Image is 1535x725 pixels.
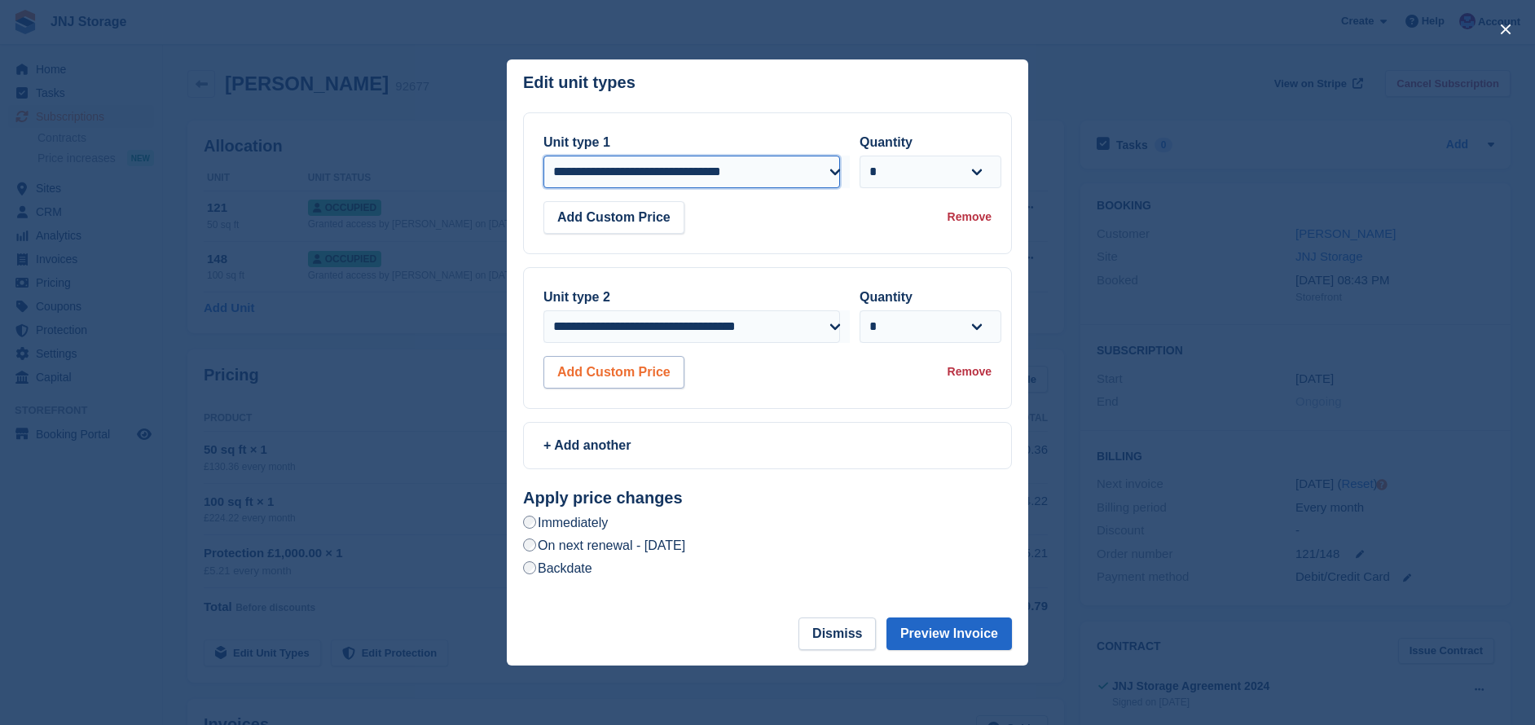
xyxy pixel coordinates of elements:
[543,436,992,455] div: + Add another
[798,617,876,650] button: Dismiss
[523,560,592,577] label: Backdate
[523,538,536,551] input: On next renewal - [DATE]
[948,209,992,226] div: Remove
[523,489,683,507] strong: Apply price changes
[886,617,1012,650] button: Preview Invoice
[523,73,636,92] p: Edit unit types
[543,356,684,389] button: Add Custom Price
[543,290,610,304] label: Unit type 2
[523,537,685,554] label: On next renewal - [DATE]
[543,201,684,234] button: Add Custom Price
[1493,16,1519,42] button: close
[948,363,992,380] div: Remove
[523,422,1012,469] a: + Add another
[860,135,913,149] label: Quantity
[523,561,536,574] input: Backdate
[860,290,913,304] label: Quantity
[543,135,610,149] label: Unit type 1
[523,516,536,529] input: Immediately
[523,514,608,531] label: Immediately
